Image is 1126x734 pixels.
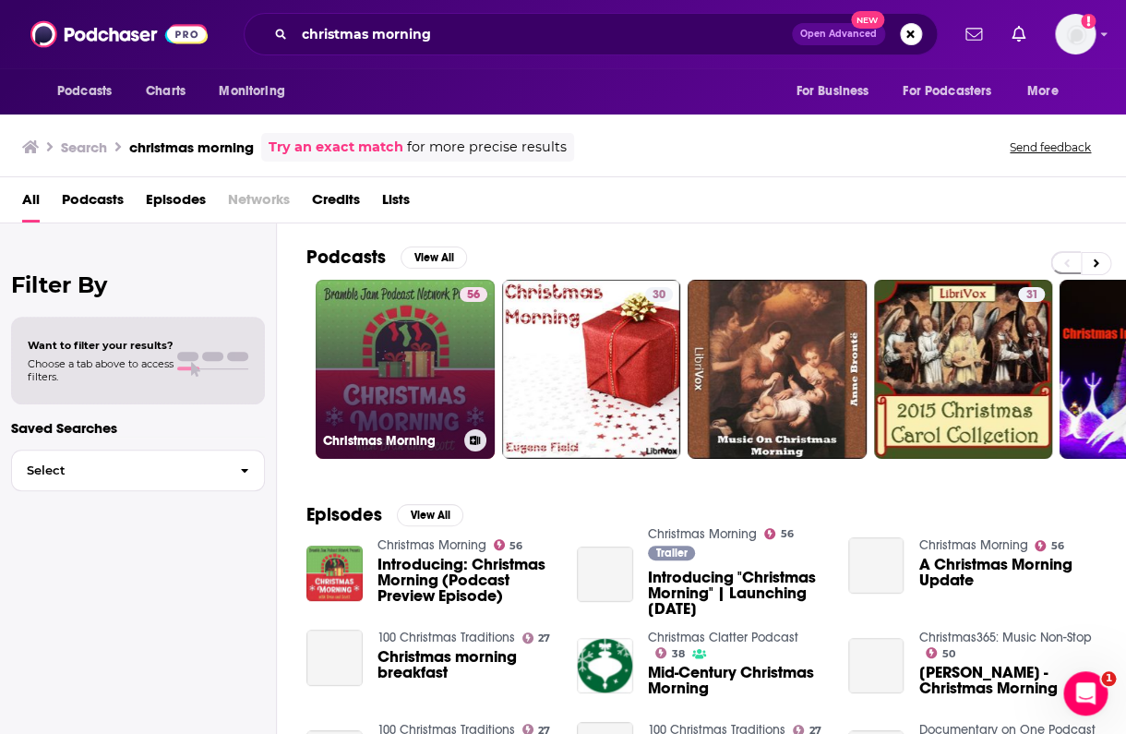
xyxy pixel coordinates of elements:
a: PodcastsView All [306,246,467,269]
h2: Filter By [11,271,265,298]
a: A Christmas Morning Update [918,557,1096,588]
button: open menu [783,74,892,109]
span: 38 [672,650,685,658]
button: open menu [206,74,308,109]
a: Show notifications dropdown [1004,18,1033,50]
img: Mid-Century Christmas Morning [577,638,633,694]
a: Introducing "Christmas Morning" | Launching November 29th [577,547,633,603]
span: Want to filter your results? [28,339,174,352]
a: Lyle Lovett - Christmas Morning [848,638,904,694]
img: Podchaser - Follow, Share and Rate Podcasts [30,17,208,52]
a: 30 [502,280,681,459]
span: For Business [796,78,868,104]
span: 27 [538,634,550,643]
a: Show notifications dropdown [958,18,989,50]
button: View All [401,247,467,269]
span: Podcasts [57,78,112,104]
a: Podcasts [62,185,124,223]
span: For Podcasters [903,78,991,104]
span: Mid-Century Christmas Morning [648,665,826,696]
span: Monitoring [219,78,284,104]
span: 56 [509,542,522,550]
a: Christmas Morning [377,537,486,553]
a: Try an exact match [269,137,403,158]
a: 56 [494,539,523,550]
h3: Search [61,138,107,156]
a: 56 [764,528,794,539]
a: Charts [134,74,197,109]
span: 1 [1101,671,1116,686]
span: 56 [1051,542,1064,550]
h3: Christmas Morning [323,433,457,449]
span: Networks [228,185,290,223]
p: Saved Searches [11,419,265,437]
a: Christmas Morning [918,537,1027,553]
a: Credits [312,185,360,223]
iframe: Intercom live chat [1063,671,1108,716]
button: open menu [891,74,1018,109]
span: Open Advanced [800,30,877,39]
button: Send feedback [1004,139,1096,155]
button: Select [11,450,265,491]
a: Episodes [146,185,206,223]
span: 56 [781,530,794,538]
a: 100 Christmas Traditions [377,630,515,645]
a: Introducing: Christmas Morning (Podcast Preview Episode) [377,557,556,604]
button: View All [397,504,463,526]
span: 56 [467,286,480,305]
span: New [851,11,884,29]
span: Choose a tab above to access filters. [28,357,174,383]
span: Trailer [656,547,688,559]
span: Logged in as sarafh27 [1055,14,1096,54]
a: Christmas morning breakfast [377,649,556,680]
input: Search podcasts, credits, & more... [294,19,792,49]
a: 50 [926,647,955,658]
a: EpisodesView All [306,503,463,526]
a: All [22,185,40,223]
img: Introducing: Christmas Morning (Podcast Preview Episode) [306,546,363,602]
a: 56 [460,287,487,302]
button: open menu [44,74,136,109]
span: 30 [653,286,665,305]
a: 30 [645,287,673,302]
a: 27 [522,632,551,644]
a: 56 [1035,540,1064,551]
span: 31 [1025,286,1037,305]
span: More [1027,78,1059,104]
span: Introducing "Christmas Morning" | Launching [DATE] [648,570,826,617]
a: Christmas Morning [648,526,757,542]
a: Lists [382,185,410,223]
h2: Podcasts [306,246,386,269]
span: for more precise results [407,137,567,158]
h2: Episodes [306,503,382,526]
a: Christmas Clatter Podcast [648,630,798,645]
a: 31 [1018,287,1045,302]
a: Lyle Lovett - Christmas Morning [918,665,1096,696]
a: Christmas morning breakfast [306,630,363,686]
a: Introducing "Christmas Morning" | Launching November 29th [648,570,826,617]
img: User Profile [1055,14,1096,54]
span: Select [12,464,225,476]
a: 38 [655,647,685,658]
button: Show profile menu [1055,14,1096,54]
button: Open AdvancedNew [792,23,885,45]
a: A Christmas Morning Update [848,537,904,594]
a: Christmas365: Music Non-Stop [918,630,1091,645]
h3: christmas morning [129,138,254,156]
span: [PERSON_NAME] - Christmas Morning [918,665,1096,696]
svg: Add a profile image [1081,14,1096,29]
button: open menu [1014,74,1082,109]
a: 56Christmas Morning [316,280,495,459]
span: 50 [942,650,955,658]
span: Charts [146,78,186,104]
